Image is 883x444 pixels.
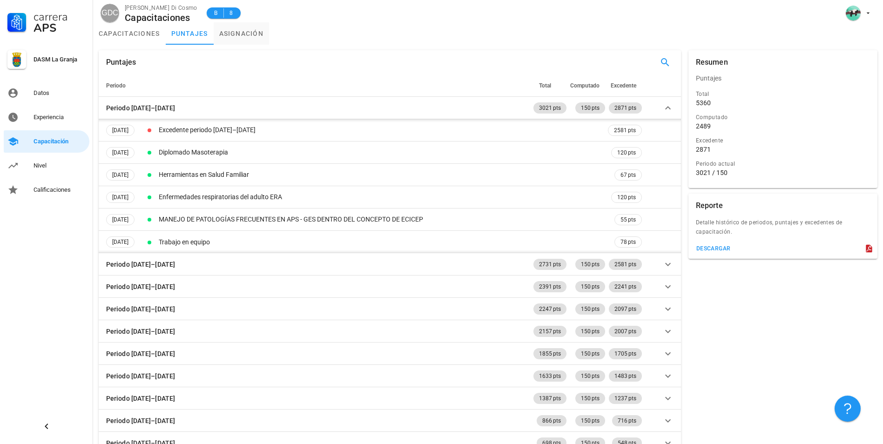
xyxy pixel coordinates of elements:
[106,50,136,74] div: Puntajes
[101,4,118,22] span: GDC
[617,148,636,157] span: 120 pts
[166,22,214,45] a: puntajes
[688,218,877,242] div: Detalle histórico de periodos, puntajes y excedentes de capacitación.
[614,281,636,292] span: 2241 pts
[539,348,561,359] span: 1855 pts
[539,102,561,114] span: 3021 pts
[581,326,600,337] span: 150 pts
[106,82,126,89] span: Periodo
[542,415,561,426] span: 866 pts
[696,145,711,154] div: 2871
[614,370,636,382] span: 1483 pts
[581,415,600,426] span: 150 pts
[106,371,175,381] div: Periodo [DATE]–[DATE]
[539,281,561,292] span: 2391 pts
[570,82,600,89] span: Computado
[157,231,606,253] td: Trabajo en equipo
[539,259,561,270] span: 2731 pts
[125,13,197,23] div: Capacitaciones
[581,348,600,359] span: 150 pts
[581,259,600,270] span: 150 pts
[539,303,561,315] span: 2247 pts
[696,245,731,252] div: descargar
[696,122,711,130] div: 2489
[688,67,877,89] div: Puntajes
[696,113,870,122] div: Computado
[34,186,86,194] div: Calificaciones
[106,326,175,336] div: Periodo [DATE]–[DATE]
[696,194,723,218] div: Reporte
[4,82,89,104] a: Datos
[581,281,600,292] span: 150 pts
[106,416,175,426] div: Periodo [DATE]–[DATE]
[34,11,86,22] div: Carrera
[112,237,128,247] span: [DATE]
[4,130,89,153] a: Capacitación
[112,125,128,135] span: [DATE]
[846,6,861,20] div: avatar
[34,138,86,145] div: Capacitación
[101,4,119,22] div: avatar
[93,22,166,45] a: capacitaciones
[696,159,870,168] div: Periodo actual
[157,186,606,209] td: Enfermedades respiratorias del adulto ERA
[696,136,870,145] div: Excedente
[568,74,607,97] th: Computado
[106,304,175,314] div: Periodo [DATE]–[DATE]
[618,415,636,426] span: 716 pts
[581,303,600,315] span: 150 pts
[696,89,870,99] div: Total
[112,170,128,180] span: [DATE]
[539,82,551,89] span: Total
[581,370,600,382] span: 150 pts
[4,179,89,201] a: Calificaciones
[614,326,636,337] span: 2007 pts
[125,3,197,13] div: [PERSON_NAME] Di Cosmo
[696,168,870,177] div: 3021 / 150
[157,141,606,164] td: Diplomado Masoterapia
[620,215,636,224] span: 55 pts
[212,8,220,18] span: B
[34,89,86,97] div: Datos
[696,99,711,107] div: 5360
[106,282,175,292] div: Periodo [DATE]–[DATE]
[614,102,636,114] span: 2871 pts
[539,326,561,337] span: 2157 pts
[34,162,86,169] div: Nivel
[696,50,728,74] div: Resumen
[614,125,636,135] span: 2581 pts
[692,242,735,255] button: descargar
[539,393,561,404] span: 1387 pts
[581,393,600,404] span: 150 pts
[539,370,561,382] span: 1633 pts
[228,8,235,18] span: 8
[214,22,270,45] a: asignación
[106,393,175,404] div: Periodo [DATE]–[DATE]
[34,22,86,34] div: APS
[34,114,86,121] div: Experiencia
[157,164,606,186] td: Herramientas en Salud Familiar
[106,103,175,113] div: Periodo [DATE]–[DATE]
[112,192,128,202] span: [DATE]
[106,259,175,269] div: Periodo [DATE]–[DATE]
[532,74,568,97] th: Total
[614,259,636,270] span: 2581 pts
[607,74,644,97] th: Excedente
[611,82,636,89] span: Excedente
[106,349,175,359] div: Periodo [DATE]–[DATE]
[157,209,606,231] td: MANEJO DE PATOLOGÍAS FRECUENTES EN APS - GES DENTRO DEL CONCEPTO DE ECICEP
[4,106,89,128] a: Experiencia
[614,348,636,359] span: 1705 pts
[157,119,606,141] td: Excedente periodo [DATE]–[DATE]
[620,170,636,180] span: 67 pts
[4,155,89,177] a: Nivel
[617,193,636,202] span: 120 pts
[620,237,636,247] span: 78 pts
[581,102,600,114] span: 150 pts
[614,303,636,315] span: 2097 pts
[112,215,128,225] span: [DATE]
[99,74,532,97] th: Periodo
[34,56,86,63] div: DASM La Granja
[112,148,128,158] span: [DATE]
[614,393,636,404] span: 1237 pts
